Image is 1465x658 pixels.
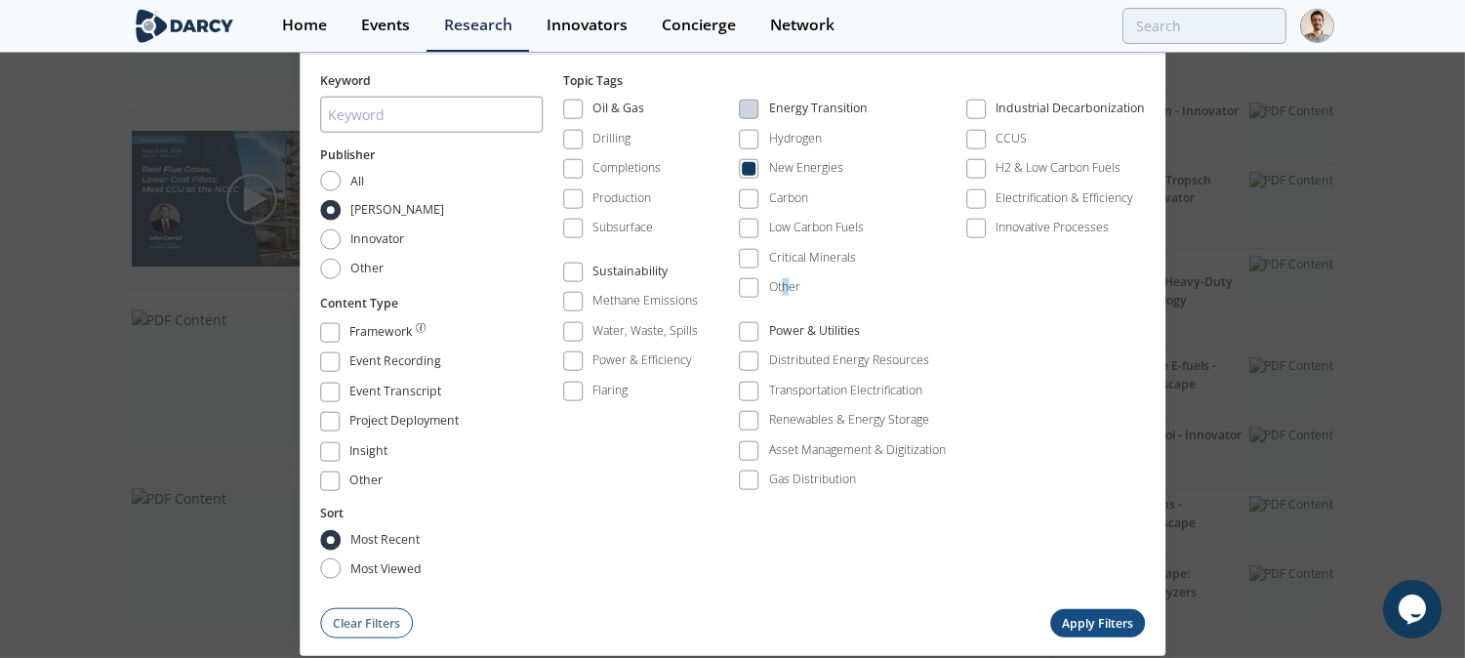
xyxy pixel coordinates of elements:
[996,130,1027,147] div: CCUS
[770,18,834,33] div: Network
[592,382,628,399] div: Flaring
[349,352,441,376] div: Event Recording
[592,100,644,123] div: Oil & Gas
[1122,8,1286,44] input: Advanced Search
[320,146,375,163] span: Publisher
[349,322,412,346] div: Framework
[320,229,341,250] input: Innovator
[996,189,1133,207] div: Electrification & Efficiency
[592,130,631,147] div: Drilling
[320,294,398,311] button: Content Type
[350,230,404,248] span: Innovator
[349,412,459,435] div: Project Deployment
[662,18,736,33] div: Concierge
[361,18,410,33] div: Events
[320,71,371,88] span: Keyword
[592,219,653,236] div: Subsurface
[592,351,692,369] div: Power & Efficiency
[996,219,1109,236] div: Innovative Processes
[350,172,364,189] span: All
[320,171,341,191] input: All
[350,531,420,549] span: most recent
[592,292,698,309] div: Methane Emissions
[320,97,543,133] input: Keyword
[996,159,1120,177] div: H2 & Low Carbon Fuels
[769,130,822,147] div: Hydrogen
[769,219,864,236] div: Low Carbon Fuels
[1300,9,1334,43] img: Profile
[996,100,1145,123] div: Industrial Decarbonization
[416,322,427,333] img: information.svg
[349,441,387,465] div: Insight
[350,559,422,577] span: most viewed
[592,322,698,340] div: Water, Waste, Spills
[320,505,344,522] button: Sort
[769,249,856,267] div: Critical Minerals
[350,260,384,277] span: Other
[349,382,441,405] div: Event Transcript
[563,71,623,88] span: Topic Tags
[320,259,341,279] input: Other
[769,471,856,488] div: Gas Distribution
[769,382,922,399] div: Transportation Electrification
[769,278,800,296] div: Other
[592,263,668,286] div: Sustainability
[769,189,808,207] div: Carbon
[320,608,414,638] button: Clear Filters
[769,441,946,459] div: Asset Management & Digitization
[349,472,383,495] div: Other
[592,159,661,177] div: Completions
[320,558,341,579] input: most viewed
[320,146,375,164] button: Publisher
[282,18,327,33] div: Home
[1383,580,1445,638] iframe: chat widget
[320,505,344,521] span: Sort
[132,9,238,43] img: logo-wide.svg
[769,411,929,429] div: Renewables & Energy Storage
[350,201,444,219] span: [PERSON_NAME]
[444,18,512,33] div: Research
[592,189,651,207] div: Production
[769,351,929,369] div: Distributed Energy Resources
[320,200,341,221] input: [PERSON_NAME]
[769,159,843,177] div: New Energies
[547,18,628,33] div: Innovators
[320,294,398,310] span: Content Type
[320,529,341,550] input: most recent
[769,100,868,123] div: Energy Transition
[769,322,860,346] div: Power & Utilities
[1050,609,1146,637] button: Apply Filters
